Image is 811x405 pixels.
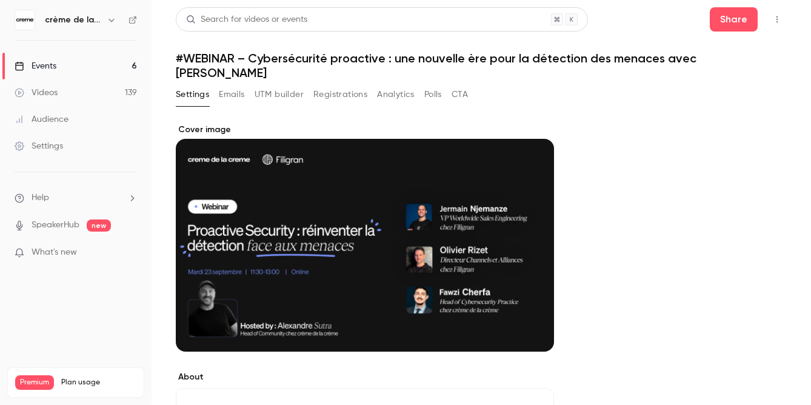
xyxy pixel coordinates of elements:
[15,10,35,30] img: crème de la crème
[176,124,554,352] section: Cover image
[15,60,56,72] div: Events
[377,85,415,104] button: Analytics
[61,378,136,387] span: Plan usage
[255,85,304,104] button: UTM builder
[219,85,244,104] button: Emails
[15,192,137,204] li: help-dropdown-opener
[15,113,68,126] div: Audience
[87,219,111,232] span: new
[710,7,758,32] button: Share
[15,140,63,152] div: Settings
[186,13,307,26] div: Search for videos or events
[452,85,468,104] button: CTA
[176,124,554,136] label: Cover image
[15,375,54,390] span: Premium
[176,85,209,104] button: Settings
[32,246,77,259] span: What's new
[32,219,79,232] a: SpeakerHub
[313,85,367,104] button: Registrations
[122,247,137,258] iframe: Noticeable Trigger
[176,371,554,383] label: About
[176,51,787,80] h1: #WEBINAR – Cybersécurité proactive : une nouvelle ère pour la détection des menaces avec [PERSON_...
[15,87,58,99] div: Videos
[32,192,49,204] span: Help
[424,85,442,104] button: Polls
[45,14,102,26] h6: crème de la crème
